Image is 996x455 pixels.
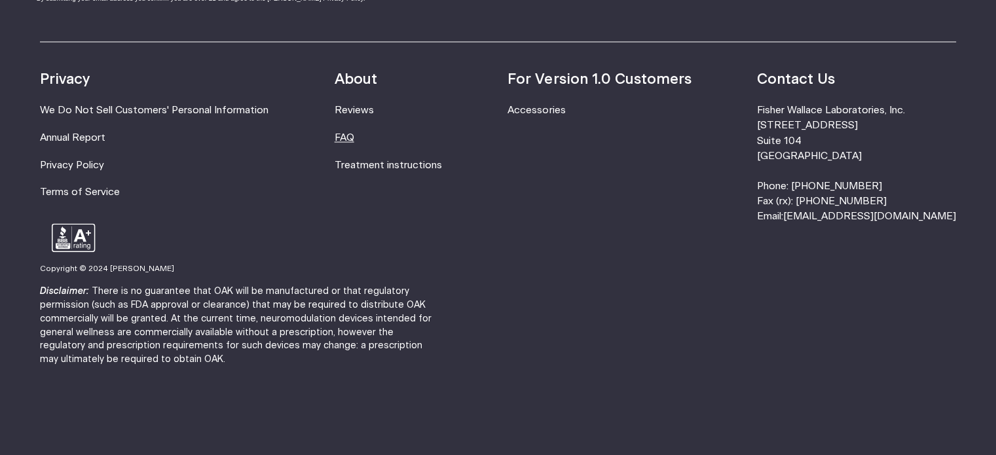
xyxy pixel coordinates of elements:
[335,105,374,115] a: Reviews
[335,132,354,142] a: FAQ
[40,286,89,295] strong: Disclaimer:
[507,71,691,86] strong: For Version 1.0 Customers
[757,71,835,86] strong: Contact Us
[335,160,442,170] a: Treatment instructions
[335,71,377,86] strong: About
[40,284,441,366] p: There is no guarantee that OAK will be manufactured or that regulatory permission (such as FDA ap...
[40,160,104,170] a: Privacy Policy
[757,102,956,223] li: Fisher Wallace Laboratories, Inc. [STREET_ADDRESS] Suite 104 [GEOGRAPHIC_DATA] Phone: [PHONE_NUMB...
[783,211,956,221] a: [EMAIL_ADDRESS][DOMAIN_NAME]
[40,264,174,272] small: Copyright © 2024 [PERSON_NAME]
[40,105,268,115] a: We Do Not Sell Customers' Personal Information
[40,132,105,142] a: Annual Report
[40,187,120,196] a: Terms of Service
[40,71,90,86] strong: Privacy
[507,105,565,115] a: Accessories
